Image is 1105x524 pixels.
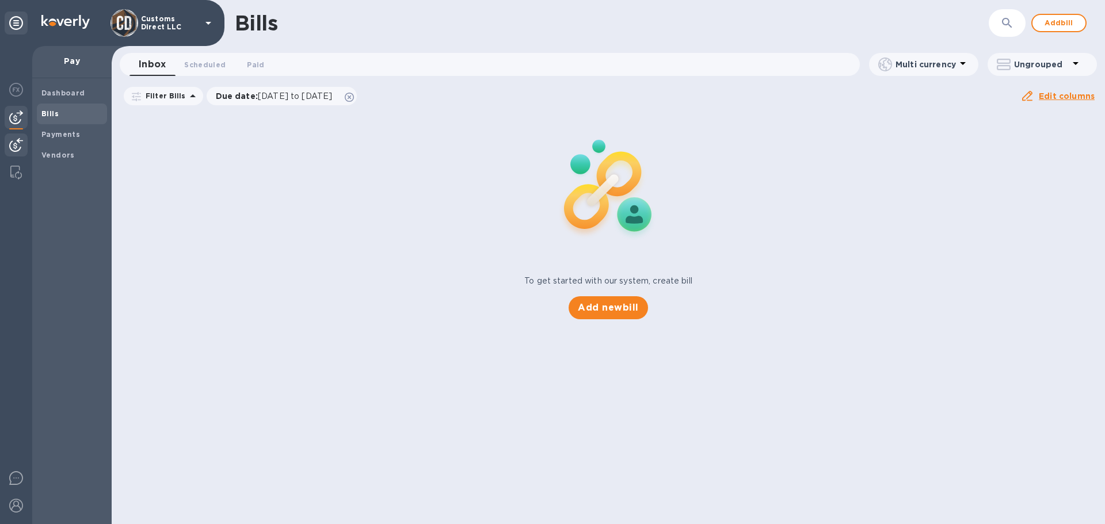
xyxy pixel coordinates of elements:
p: Pay [41,55,102,67]
u: Edit columns [1039,91,1095,101]
b: Bills [41,109,59,118]
span: Paid [247,59,264,71]
div: Due date:[DATE] to [DATE] [207,87,357,105]
span: Inbox [139,56,166,72]
div: Unpin categories [5,12,28,35]
p: Filter Bills [141,91,186,101]
img: Logo [41,15,90,29]
p: Multi currency [896,59,956,70]
p: To get started with our system, create bill [524,275,692,287]
span: Add bill [1042,16,1076,30]
span: Scheduled [184,59,226,71]
p: Ungrouped [1014,59,1069,70]
b: Vendors [41,151,75,159]
p: Due date : [216,90,338,102]
h1: Bills [235,11,277,35]
span: [DATE] to [DATE] [258,91,332,101]
button: Addbill [1031,14,1087,32]
b: Dashboard [41,89,85,97]
b: Payments [41,130,80,139]
img: Foreign exchange [9,83,23,97]
button: Add newbill [569,296,647,319]
span: Add new bill [578,301,638,315]
p: Customs Direct LLC [141,15,199,31]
